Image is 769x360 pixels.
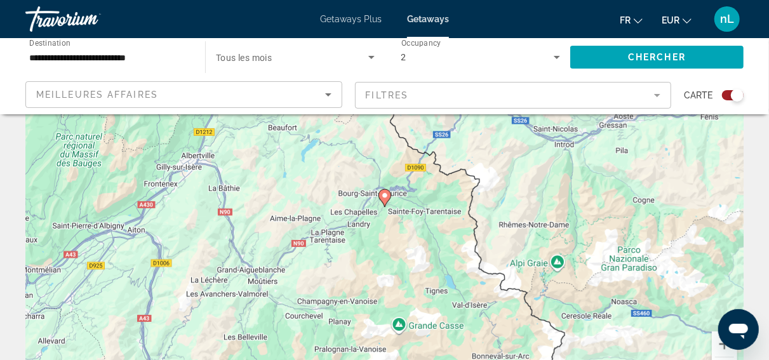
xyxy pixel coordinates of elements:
[684,86,712,104] span: Carte
[29,39,70,48] span: Destination
[720,13,734,25] span: nL
[718,309,759,350] iframe: Bouton de lancement de la fenêtre de messagerie
[712,331,737,357] button: Zoom avant
[662,15,679,25] span: EUR
[620,15,631,25] span: fr
[711,6,744,32] button: User Menu
[570,46,744,69] button: Chercher
[662,11,692,29] button: Change currency
[355,81,672,109] button: Filter
[401,39,441,48] span: Occupancy
[36,87,331,102] mat-select: Sort by
[25,3,152,36] a: Travorium
[401,52,406,62] span: 2
[216,53,272,63] span: Tous les mois
[36,90,158,100] span: Meilleures affaires
[407,14,449,24] a: Getaways
[320,14,382,24] a: Getaways Plus
[620,11,643,29] button: Change language
[628,52,686,62] span: Chercher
